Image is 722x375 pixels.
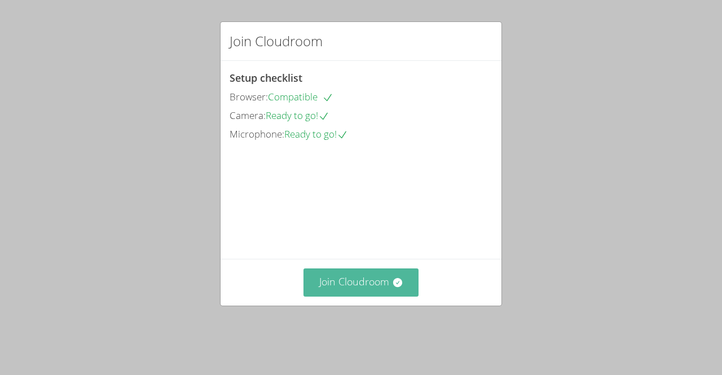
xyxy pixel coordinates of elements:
span: Compatible [268,90,333,103]
button: Join Cloudroom [303,268,419,296]
span: Microphone: [230,127,284,140]
h2: Join Cloudroom [230,31,323,51]
span: Browser: [230,90,268,103]
span: Ready to go! [266,109,329,122]
span: Ready to go! [284,127,348,140]
span: Setup checklist [230,71,302,85]
span: Camera: [230,109,266,122]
